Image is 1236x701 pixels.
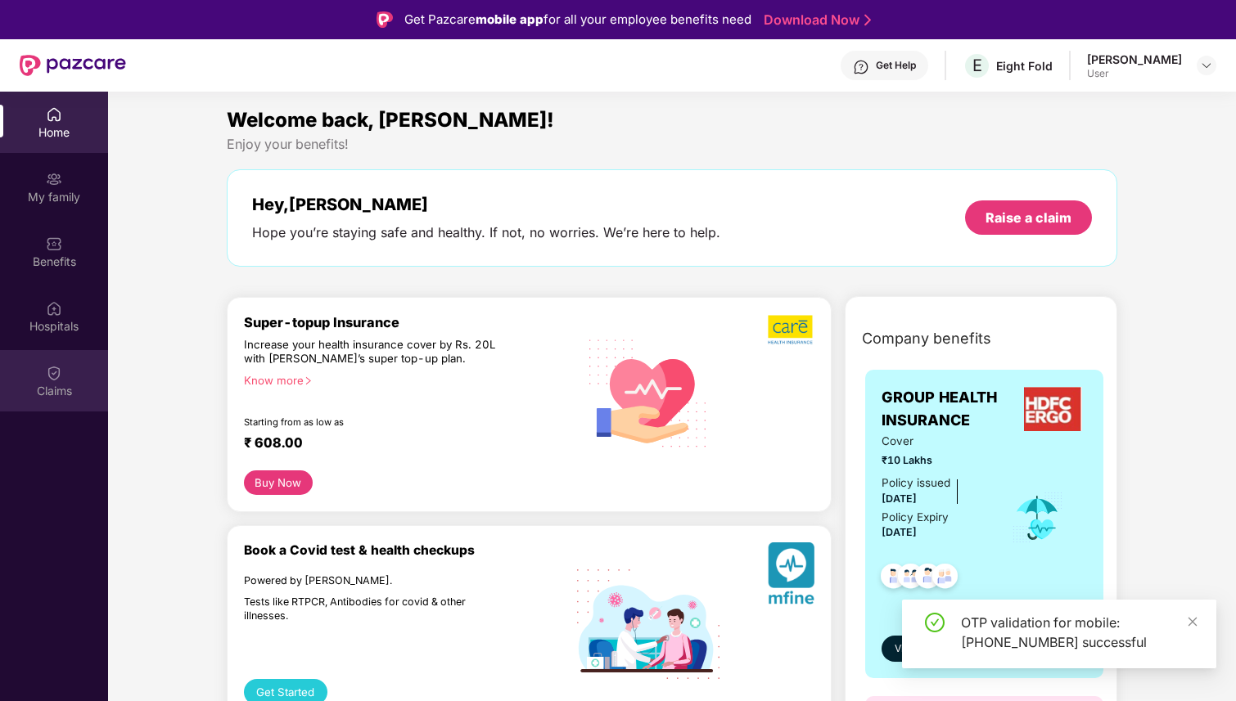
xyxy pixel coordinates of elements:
[876,59,916,72] div: Get Help
[46,236,62,252] img: svg+xml;base64,PHN2ZyBpZD0iQmVuZWZpdHMiIHhtbG5zPSJodHRwOi8vd3d3LnczLm9yZy8yMDAwL3N2ZyIgd2lkdGg9Ij...
[882,386,1019,433] span: GROUP HEALTH INSURANCE
[768,542,814,610] img: svg+xml;base64,PHN2ZyB4bWxucz0iaHR0cDovL3d3dy53My5vcmcvMjAwMC9zdmciIHhtbG5zOnhsaW5rPSJodHRwOi8vd3...
[925,559,965,599] img: svg+xml;base64,PHN2ZyB4bWxucz0iaHR0cDovL3d3dy53My5vcmcvMjAwMC9zdmciIHdpZHRoPSI0OC45NDMiIGhlaWdodD...
[891,559,931,599] img: svg+xml;base64,PHN2ZyB4bWxucz0iaHR0cDovL3d3dy53My5vcmcvMjAwMC9zdmciIHdpZHRoPSI0OC45MTUiIGhlaWdodD...
[764,11,866,29] a: Download Now
[908,559,948,599] img: svg+xml;base64,PHN2ZyB4bWxucz0iaHR0cDovL3d3dy53My5vcmcvMjAwMC9zdmciIHdpZHRoPSI0OC45NDMiIGhlaWdodD...
[252,195,720,214] div: Hey, [PERSON_NAME]
[895,641,950,657] span: View details
[577,320,719,465] img: svg+xml;base64,PHN2ZyB4bWxucz0iaHR0cDovL3d3dy53My5vcmcvMjAwMC9zdmciIHhtbG5zOnhsaW5rPSJodHRwOi8vd3...
[853,59,869,75] img: svg+xml;base64,PHN2ZyBpZD0iSGVscC0zMngzMiIgeG1sbnM9Imh0dHA6Ly93d3cudzMub3JnLzIwMDAvc3ZnIiB3aWR0aD...
[882,526,917,538] span: [DATE]
[1011,491,1064,545] img: icon
[882,492,917,505] span: [DATE]
[227,108,554,132] span: Welcome back, [PERSON_NAME]!
[244,595,506,622] div: Tests like RTPCR, Antibodies for covid & other illnesses.
[925,613,945,632] span: check-circle
[227,136,1117,153] div: Enjoy your benefits!
[882,636,963,662] button: View details
[882,452,989,469] span: ₹10 Lakhs
[1087,52,1182,67] div: [PERSON_NAME]
[476,11,544,27] strong: mobile app
[252,224,720,241] div: Hope you’re staying safe and healthy. If not, no worries. We’re here to help.
[377,11,393,28] img: Logo
[404,10,751,29] div: Get Pazcare for all your employee benefits need
[961,613,1197,652] div: OTP validation for mobile: [PHONE_NUMBER] successful
[304,376,313,385] span: right
[972,56,982,75] span: E
[864,11,871,29] img: Stroke
[46,365,62,381] img: svg+xml;base64,PHN2ZyBpZD0iQ2xhaW0iIHhtbG5zPSJodHRwOi8vd3d3LnczLm9yZy8yMDAwL3N2ZyIgd2lkdGg9IjIwIi...
[996,58,1053,74] div: Eight Fold
[577,569,719,679] img: svg+xml;base64,PHN2ZyB4bWxucz0iaHR0cDovL3d3dy53My5vcmcvMjAwMC9zdmciIHdpZHRoPSIxOTIiIGhlaWdodD0iMT...
[244,434,561,454] div: ₹ 608.00
[882,433,989,450] span: Cover
[862,327,991,350] span: Company benefits
[46,106,62,123] img: svg+xml;base64,PHN2ZyBpZD0iSG9tZSIgeG1sbnM9Imh0dHA6Ly93d3cudzMub3JnLzIwMDAvc3ZnIiB3aWR0aD0iMjAiIG...
[1200,59,1213,72] img: svg+xml;base64,PHN2ZyBpZD0iRHJvcGRvd24tMzJ4MzIiIHhtbG5zPSJodHRwOi8vd3d3LnczLm9yZy8yMDAwL3N2ZyIgd2...
[244,416,507,428] div: Starting from as low as
[244,542,577,558] div: Book a Covid test & health checkups
[46,300,62,317] img: svg+xml;base64,PHN2ZyBpZD0iSG9zcGl0YWxzIiB4bWxucz0iaHR0cDovL3d3dy53My5vcmcvMjAwMC9zdmciIHdpZHRoPS...
[873,559,913,599] img: svg+xml;base64,PHN2ZyB4bWxucz0iaHR0cDovL3d3dy53My5vcmcvMjAwMC9zdmciIHdpZHRoPSI0OC45NDMiIGhlaWdodD...
[244,470,313,495] button: Buy Now
[244,314,577,330] div: Super-topup Insurance
[244,374,567,385] div: Know more
[1024,387,1083,431] img: insurerLogo
[244,338,506,366] div: Increase your health insurance cover by Rs. 20L with [PERSON_NAME]’s super top-up plan.
[244,574,506,588] div: Powered by [PERSON_NAME].
[768,314,814,345] img: b5dec4f62d2307b9de63beb79f102df3.png
[20,55,126,76] img: New Pazcare Logo
[46,171,62,187] img: svg+xml;base64,PHN2ZyB3aWR0aD0iMjAiIGhlaWdodD0iMjAiIHZpZXdCb3g9IjAgMCAyMCAyMCIgZmlsbD0ibm9uZSIgeG...
[986,209,1071,227] div: Raise a claim
[882,474,950,492] div: Policy issued
[882,509,949,526] div: Policy Expiry
[1087,67,1182,80] div: User
[1187,616,1198,627] span: close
